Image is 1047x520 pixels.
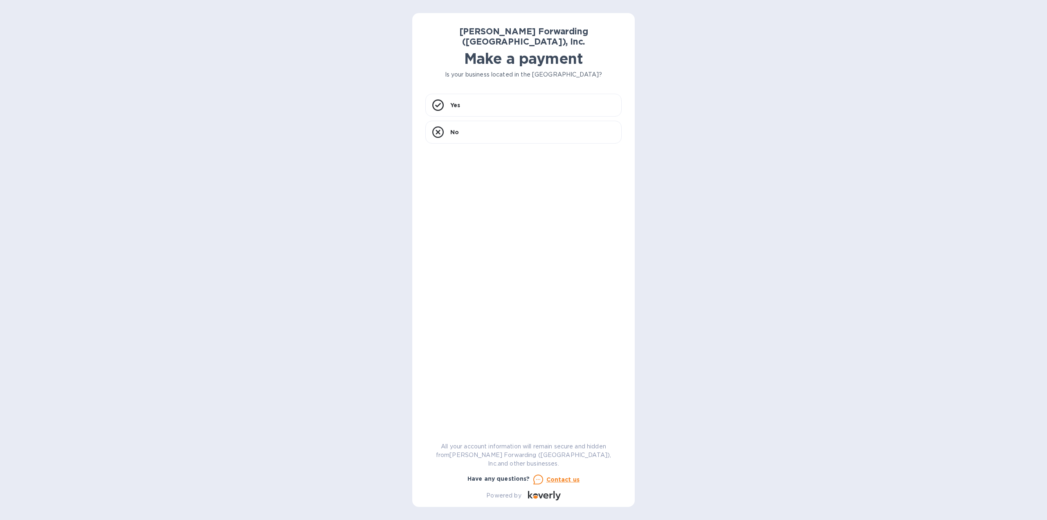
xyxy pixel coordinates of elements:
[425,70,622,79] p: Is your business located in the [GEOGRAPHIC_DATA]?
[459,26,588,47] b: [PERSON_NAME] Forwarding ([GEOGRAPHIC_DATA]), Inc.
[546,476,580,483] u: Contact us
[467,475,530,482] b: Have any questions?
[486,491,521,500] p: Powered by
[450,101,460,109] p: Yes
[450,128,459,136] p: No
[425,442,622,468] p: All your account information will remain secure and hidden from [PERSON_NAME] Forwarding ([GEOGRA...
[425,50,622,67] h1: Make a payment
